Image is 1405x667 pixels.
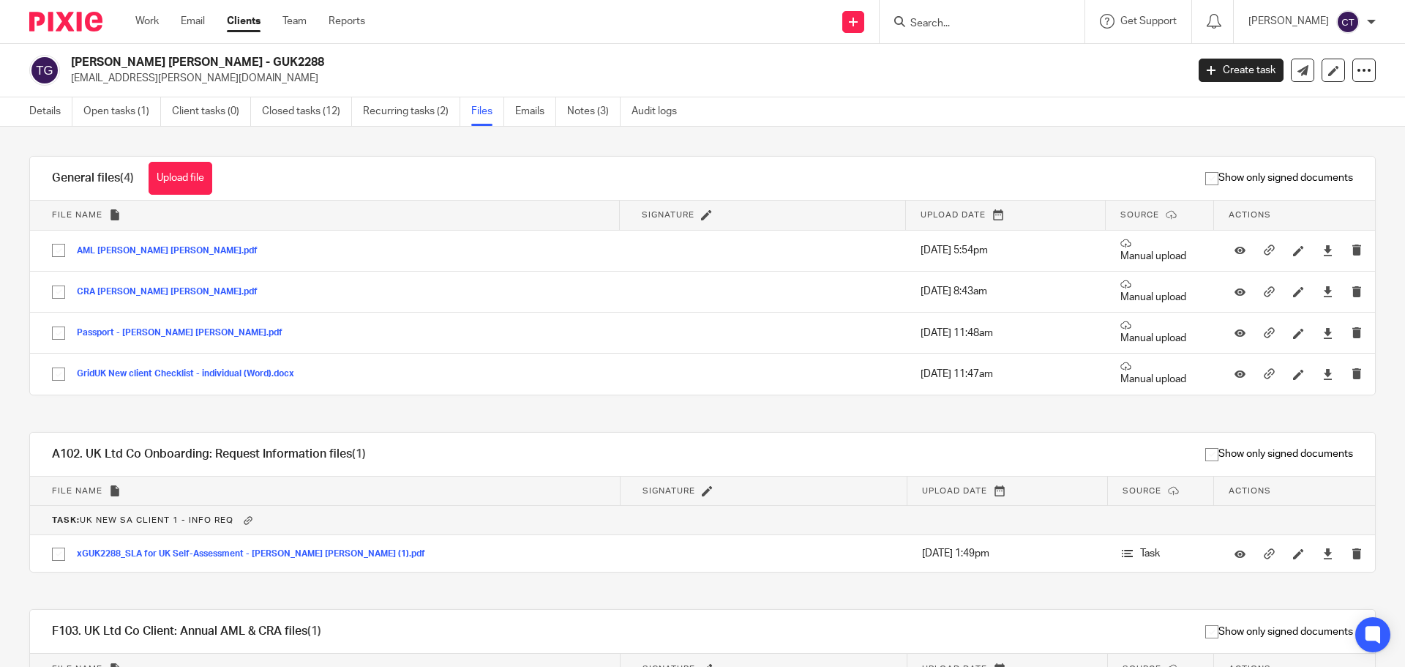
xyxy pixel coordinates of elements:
[921,211,986,219] span: Upload date
[282,14,307,29] a: Team
[181,14,205,29] a: Email
[567,97,621,126] a: Notes (3)
[363,97,460,126] a: Recurring tasks (2)
[1322,546,1333,561] a: Download
[77,369,305,379] button: GridUK New client Checklist - individual (Word).docx
[77,549,436,559] button: xGUK2288_SLA for UK Self-Assessment - [PERSON_NAME] [PERSON_NAME] (1).pdf
[45,319,72,347] input: Select
[515,97,556,126] a: Emails
[71,71,1177,86] p: [EMAIL_ADDRESS][PERSON_NAME][DOMAIN_NAME]
[1322,326,1333,340] a: Download
[52,487,102,495] span: File name
[307,625,321,637] span: (1)
[1122,546,1199,561] p: Task
[120,172,134,184] span: (4)
[71,55,956,70] h2: [PERSON_NAME] [PERSON_NAME] - GUK2288
[45,236,72,264] input: Select
[1205,171,1353,185] span: Show only signed documents
[909,18,1041,31] input: Search
[52,624,321,639] h1: F103. UK Ltd Co Client: Annual AML & CRA files
[1322,284,1333,299] a: Download
[642,487,695,495] span: Signature
[45,360,72,388] input: Select
[77,246,269,256] button: AML [PERSON_NAME] [PERSON_NAME].pdf
[922,487,987,495] span: Upload date
[77,328,293,338] button: Passport - [PERSON_NAME] [PERSON_NAME].pdf
[1229,487,1271,495] span: Actions
[29,12,102,31] img: Pixie
[1229,211,1271,219] span: Actions
[921,243,1091,258] p: [DATE] 5:54pm
[52,171,134,186] h1: General files
[52,211,102,219] span: File name
[921,326,1091,340] p: [DATE] 11:48am
[1120,211,1159,219] span: Source
[77,287,269,297] button: CRA [PERSON_NAME] [PERSON_NAME].pdf
[227,14,261,29] a: Clients
[1205,625,1353,639] span: Show only signed documents
[632,97,688,126] a: Audit logs
[329,14,365,29] a: Reports
[135,14,159,29] a: Work
[262,97,352,126] a: Closed tasks (12)
[1205,447,1353,461] span: Show only signed documents
[29,97,72,126] a: Details
[83,97,161,126] a: Open tasks (1)
[352,448,366,460] span: (1)
[1120,320,1199,346] p: Manual upload
[172,97,251,126] a: Client tasks (0)
[1248,14,1329,29] p: [PERSON_NAME]
[1123,487,1161,495] span: Source
[1322,243,1333,258] a: Download
[1199,59,1284,82] a: Create task
[1120,16,1177,26] span: Get Support
[149,162,212,195] button: Upload file
[52,447,366,462] h1: A102. UK Ltd Co Onboarding: Request Information files
[471,97,504,126] a: Files
[52,516,233,524] span: UK New SA Client 1 - Info Req
[1322,367,1333,381] a: Download
[1120,279,1199,305] p: Manual upload
[45,540,72,568] input: Select
[45,278,72,306] input: Select
[1120,361,1199,387] p: Manual upload
[642,211,694,219] span: Signature
[922,546,1093,561] p: [DATE] 1:49pm
[29,55,60,86] img: svg%3E
[1120,238,1199,264] p: Manual upload
[921,367,1091,381] p: [DATE] 11:47am
[921,284,1091,299] p: [DATE] 8:43am
[52,516,80,524] b: Task:
[1336,10,1360,34] img: svg%3E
